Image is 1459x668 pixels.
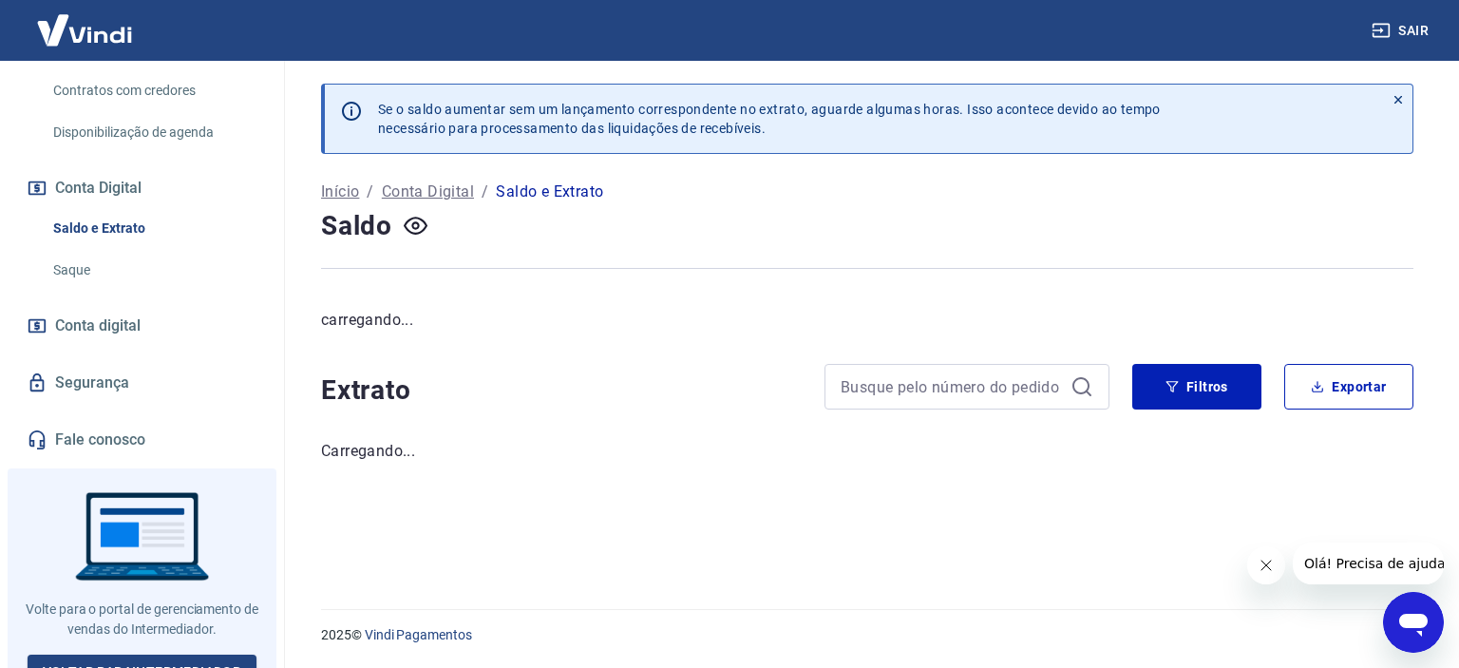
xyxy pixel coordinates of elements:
a: Início [321,181,359,203]
span: Conta digital [55,313,141,339]
a: Saldo e Extrato [46,209,261,248]
iframe: Fechar mensagem [1247,546,1285,584]
a: Segurança [23,362,261,404]
button: Conta Digital [23,167,261,209]
p: / [367,181,373,203]
p: Saldo e Extrato [496,181,603,203]
button: Exportar [1284,364,1413,410]
iframe: Mensagem da empresa [1293,543,1444,584]
img: Vindi [23,1,146,59]
a: Saque [46,251,261,290]
span: Olá! Precisa de ajuda? [11,13,160,29]
a: Disponibilização de agenda [46,113,261,152]
a: Conta Digital [382,181,474,203]
a: Conta digital [23,305,261,347]
iframe: Botão para abrir a janela de mensagens [1383,592,1444,653]
p: carregando... [321,309,1413,332]
p: 2025 © [321,625,1413,645]
h4: Saldo [321,207,392,245]
a: Contratos com credores [46,71,261,110]
p: / [482,181,488,203]
button: Filtros [1132,364,1261,410]
p: Se o saldo aumentar sem um lançamento correspondente no extrato, aguarde algumas horas. Isso acon... [378,100,1161,138]
input: Busque pelo número do pedido [841,372,1063,401]
a: Fale conosco [23,419,261,461]
p: Carregando... [321,440,1413,463]
h4: Extrato [321,372,802,410]
a: Vindi Pagamentos [365,627,472,642]
button: Sair [1368,13,1436,48]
